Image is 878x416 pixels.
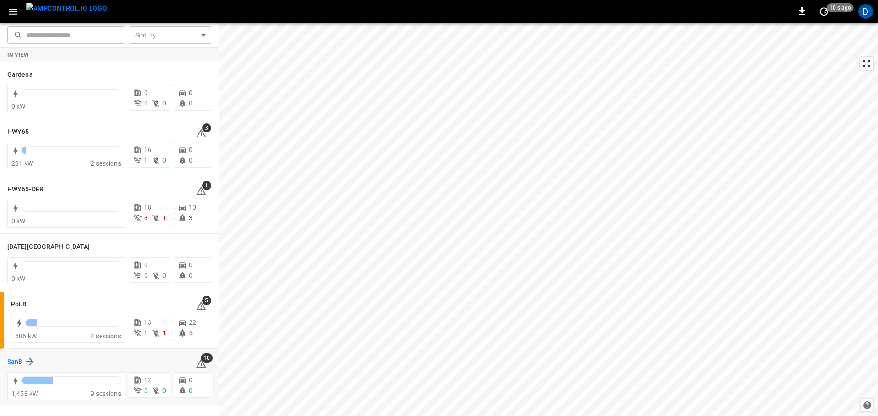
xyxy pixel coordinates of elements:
[144,157,148,164] span: 1
[189,146,193,153] span: 0
[91,332,121,340] span: 4 sessions
[189,204,196,211] span: 10
[144,146,151,153] span: 16
[144,376,151,384] span: 12
[144,204,151,211] span: 18
[189,261,193,269] span: 0
[144,319,151,326] span: 13
[7,52,29,58] strong: In View
[11,300,27,310] h6: PoLB
[189,376,193,384] span: 0
[202,123,211,132] span: 3
[15,332,37,340] span: 506 kW
[144,89,148,96] span: 0
[827,3,854,12] span: 10 s ago
[11,160,33,167] span: 231 kW
[202,181,211,190] span: 1
[144,329,148,337] span: 1
[144,261,148,269] span: 0
[7,184,43,195] h6: HWY65-DER
[144,214,148,221] span: 8
[219,23,878,416] canvas: Map
[11,275,26,282] span: 0 kW
[11,217,26,225] span: 0 kW
[189,319,196,326] span: 22
[162,387,166,394] span: 0
[162,157,166,164] span: 0
[162,100,166,107] span: 0
[189,272,193,279] span: 0
[144,100,148,107] span: 0
[162,214,166,221] span: 1
[162,272,166,279] span: 0
[189,89,193,96] span: 0
[91,390,121,397] span: 9 sessions
[7,357,22,367] h6: SanB
[144,272,148,279] span: 0
[201,353,213,363] span: 10
[91,160,121,167] span: 2 sessions
[144,387,148,394] span: 0
[7,70,33,80] h6: Gardena
[189,214,193,221] span: 3
[26,3,107,14] img: ampcontrol.io logo
[7,127,29,137] h6: HWY65
[189,100,193,107] span: 0
[858,4,873,19] div: profile-icon
[11,103,26,110] span: 0 kW
[11,390,38,397] span: 1,458 kW
[189,387,193,394] span: 0
[7,242,90,252] h6: Karma Center
[162,329,166,337] span: 1
[189,157,193,164] span: 0
[202,296,211,305] span: 5
[817,4,831,19] button: set refresh interval
[189,329,193,337] span: 5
